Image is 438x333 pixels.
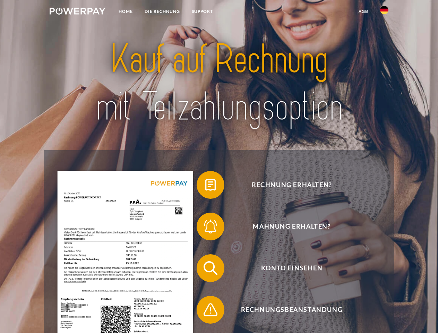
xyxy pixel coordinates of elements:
span: Rechnungsbeanstandung [207,296,377,324]
span: Mahnung erhalten? [207,213,377,240]
img: de [380,6,388,14]
a: DIE RECHNUNG [139,5,186,18]
span: Rechnung erhalten? [207,171,377,199]
img: qb_bell.svg [202,218,219,235]
a: agb [353,5,374,18]
button: Rechnung erhalten? [197,171,377,199]
button: Mahnung erhalten? [197,213,377,240]
button: Rechnungsbeanstandung [197,296,377,324]
img: logo-powerpay-white.svg [50,8,105,15]
a: SUPPORT [186,5,219,18]
img: qb_warning.svg [202,301,219,318]
img: title-powerpay_de.svg [66,33,372,133]
img: qb_bill.svg [202,176,219,194]
button: Konto einsehen [197,254,377,282]
span: Konto einsehen [207,254,377,282]
img: qb_search.svg [202,259,219,277]
a: Home [113,5,139,18]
